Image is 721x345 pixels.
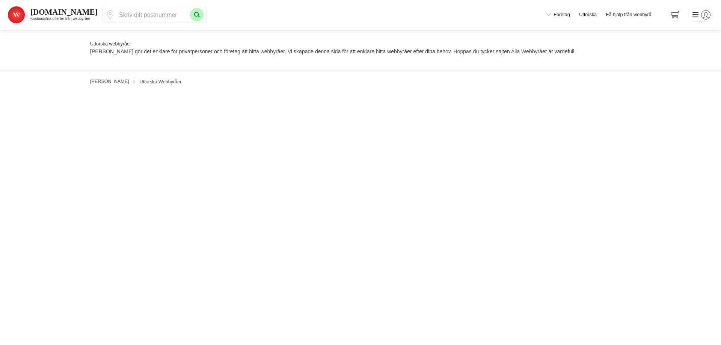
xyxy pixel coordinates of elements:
strong: [DOMAIN_NAME] [30,8,97,17]
input: Skriv ditt postnummer [115,7,190,22]
span: navigation-cart [665,8,685,21]
a: Utforska [579,12,597,18]
span: Klicka för att använda din position. [106,10,115,20]
button: Sök med postnummer [190,8,204,21]
h2: Kostnadsfria offerter från webbyråer [30,16,97,21]
svg: Pin / Karta [106,10,115,20]
nav: Breadcrumb [90,78,631,86]
a: Utforska Webbyråer [140,79,182,84]
h1: Utforska webbyråer [90,41,631,48]
span: Företag [554,12,570,18]
span: Få hjälp från webbyrå [606,12,652,18]
img: Alla Webbyråer [8,6,25,23]
span: » [133,78,136,86]
a: [PERSON_NAME] [90,79,129,84]
a: Alla Webbyråer [DOMAIN_NAME] Kostnadsfria offerter från webbyråer [8,5,97,24]
p: [PERSON_NAME] gör det enklare för privatpersoner och företag att hitta webbyråer. Vi skapade denn... [90,47,631,56]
